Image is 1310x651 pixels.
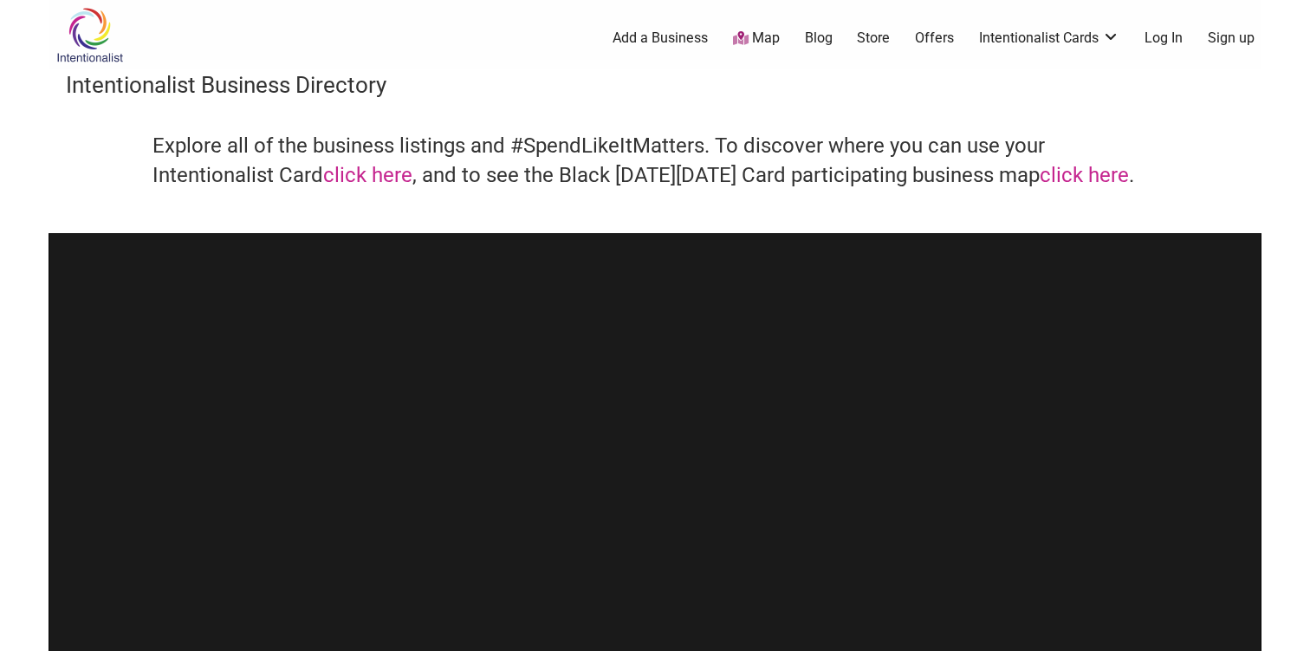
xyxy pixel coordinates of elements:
a: click here [323,163,412,187]
a: Store [857,29,890,48]
a: Intentionalist Cards [979,29,1119,48]
img: Intentionalist [49,7,131,63]
h4: Explore all of the business listings and #SpendLikeItMatters. To discover where you can use your ... [152,132,1158,190]
a: Sign up [1208,29,1255,48]
h3: Intentionalist Business Directory [66,69,1244,101]
a: Add a Business [613,29,708,48]
a: Map [733,29,780,49]
a: Offers [915,29,954,48]
a: click here [1040,163,1129,187]
a: Log In [1145,29,1183,48]
a: Blog [805,29,833,48]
